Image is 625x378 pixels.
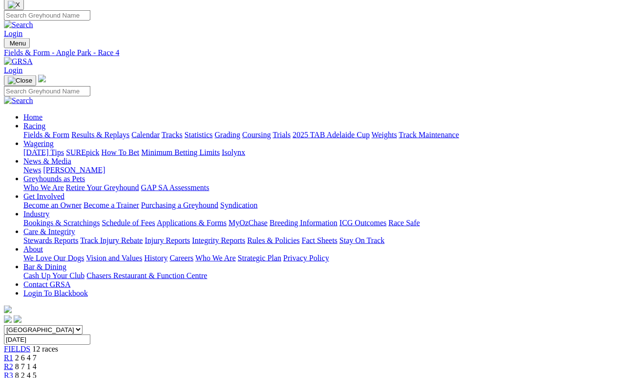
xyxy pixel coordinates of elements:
[4,10,90,21] input: Search
[283,254,329,262] a: Privacy Policy
[4,75,36,86] button: Toggle navigation
[86,254,142,262] a: Vision and Values
[292,131,370,139] a: 2025 TAB Adelaide Cup
[141,183,209,192] a: GAP SA Assessments
[23,280,70,289] a: Contact GRSA
[23,122,45,130] a: Racing
[4,86,90,96] input: Search
[270,219,337,227] a: Breeding Information
[23,131,621,139] div: Racing
[83,201,139,209] a: Become a Trainer
[339,236,384,245] a: Stay On Track
[43,166,105,174] a: [PERSON_NAME]
[272,131,291,139] a: Trials
[4,29,22,38] a: Login
[14,315,21,323] img: twitter.svg
[32,345,58,353] span: 12 races
[4,315,12,323] img: facebook.svg
[372,131,397,139] a: Weights
[399,131,459,139] a: Track Maintenance
[23,210,49,218] a: Industry
[23,236,621,245] div: Care & Integrity
[23,139,54,148] a: Wagering
[162,131,183,139] a: Tracks
[102,148,140,156] a: How To Bet
[23,219,100,227] a: Bookings & Scratchings
[220,201,257,209] a: Syndication
[23,148,64,156] a: [DATE] Tips
[23,201,82,209] a: Become an Owner
[23,263,66,271] a: Bar & Dining
[238,254,281,262] a: Strategic Plan
[215,131,240,139] a: Grading
[131,131,160,139] a: Calendar
[23,227,75,236] a: Care & Integrity
[23,183,621,192] div: Greyhounds as Pets
[23,254,621,263] div: About
[4,66,22,74] a: Login
[4,21,33,29] img: Search
[192,236,245,245] a: Integrity Reports
[23,271,621,280] div: Bar & Dining
[247,236,300,245] a: Rules & Policies
[4,48,621,57] a: Fields & Form - Angle Park - Race 4
[8,1,20,9] img: X
[222,148,245,156] a: Isolynx
[157,219,227,227] a: Applications & Forms
[195,254,236,262] a: Who We Are
[23,219,621,227] div: Industry
[4,345,30,353] a: FIELDS
[23,175,85,183] a: Greyhounds as Pets
[23,113,42,121] a: Home
[10,40,26,47] span: Menu
[4,354,13,362] a: R1
[66,183,139,192] a: Retire Your Greyhound
[185,131,213,139] a: Statistics
[15,354,37,362] span: 2 6 4 7
[38,75,46,83] img: logo-grsa-white.png
[4,38,30,48] button: Toggle navigation
[4,362,13,371] a: R2
[23,183,64,192] a: Who We Are
[339,219,386,227] a: ICG Outcomes
[8,77,32,85] img: Close
[4,306,12,313] img: logo-grsa-white.png
[23,245,43,253] a: About
[23,271,84,280] a: Cash Up Your Club
[66,148,99,156] a: SUREpick
[229,219,268,227] a: MyOzChase
[141,148,220,156] a: Minimum Betting Limits
[4,57,33,66] img: GRSA
[15,362,37,371] span: 8 7 1 4
[23,192,64,200] a: Get Involved
[23,148,621,157] div: Wagering
[302,236,337,245] a: Fact Sheets
[242,131,271,139] a: Coursing
[4,96,33,105] img: Search
[23,166,621,175] div: News & Media
[23,131,69,139] a: Fields & Form
[80,236,143,245] a: Track Injury Rebate
[102,219,155,227] a: Schedule of Fees
[144,254,167,262] a: History
[23,254,84,262] a: We Love Our Dogs
[23,201,621,210] div: Get Involved
[4,334,90,345] input: Select date
[23,157,71,165] a: News & Media
[388,219,419,227] a: Race Safe
[145,236,190,245] a: Injury Reports
[86,271,207,280] a: Chasers Restaurant & Function Centre
[169,254,193,262] a: Careers
[23,236,78,245] a: Stewards Reports
[141,201,218,209] a: Purchasing a Greyhound
[71,131,129,139] a: Results & Replays
[23,166,41,174] a: News
[23,289,88,297] a: Login To Blackbook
